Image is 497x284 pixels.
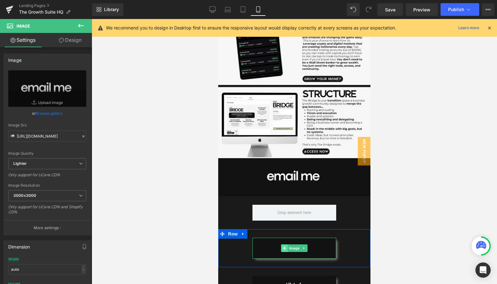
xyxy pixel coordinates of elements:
[13,161,27,166] b: Lighter
[8,54,22,63] div: Image
[441,3,479,16] button: Publish
[8,123,86,127] div: Image Src
[69,225,83,233] span: Image
[47,33,93,47] a: Design
[8,204,86,219] div: Only support for UCare CDN and Shopify CDN
[362,3,375,16] button: Redo
[205,3,220,16] a: Desktop
[92,3,123,16] a: New Library
[220,3,235,16] a: Laptop
[8,264,86,274] input: auto
[36,108,63,119] a: Browse gallery
[235,3,251,16] a: Tablet
[8,210,21,220] span: Row
[8,257,19,261] div: Width
[482,3,494,16] button: More
[16,23,30,29] span: Image
[475,262,491,278] div: Open Intercom Messenger
[406,3,438,16] a: Preview
[19,3,92,8] a: Landing Pages
[8,172,86,182] div: Only support for UCare CDN
[140,118,152,146] span: New Popup
[104,7,119,12] span: Library
[13,193,36,198] b: 3000x3000
[8,151,86,156] div: Image Quality
[8,131,86,142] input: Link
[8,183,86,188] div: Image Resolution
[347,3,360,16] button: Undo
[21,210,29,220] a: Expand / Collapse
[448,7,464,12] span: Publish
[4,220,91,235] button: More settings
[83,225,89,233] a: Expand / Collapse
[413,6,430,13] span: Preview
[106,24,396,31] p: We recommend you to design in Desktop first to ensure the responsive layout would display correct...
[8,241,30,249] div: Dimension
[34,225,59,231] p: More settings
[456,24,482,32] a: Learn more
[251,3,266,16] a: Mobile
[385,6,396,13] span: Save
[19,10,63,15] span: The Growth Suite HQ
[8,110,86,117] div: or
[82,265,85,274] div: -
